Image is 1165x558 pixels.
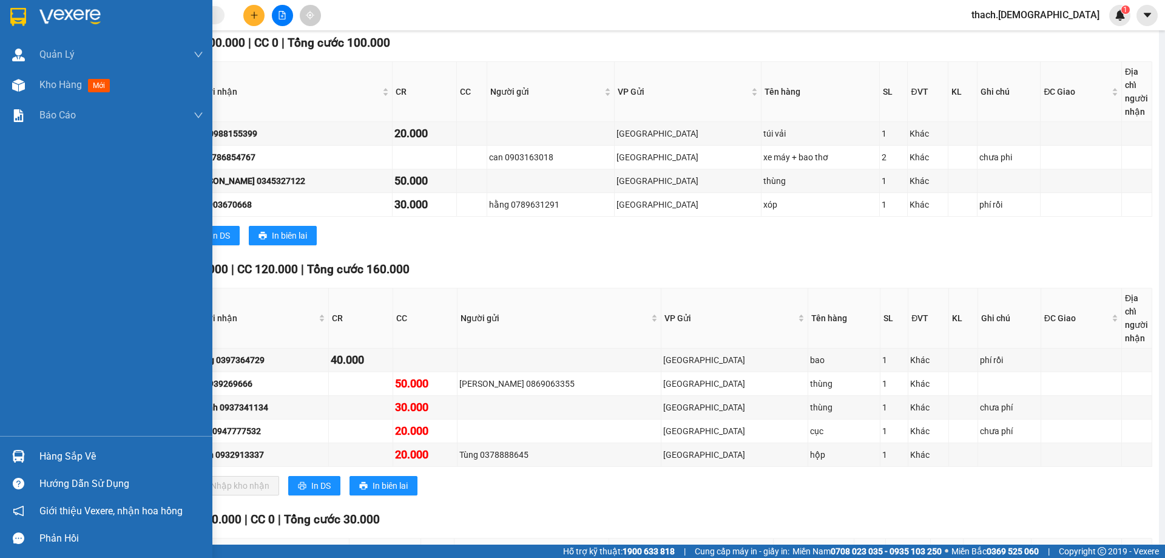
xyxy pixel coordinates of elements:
[311,479,331,492] span: In DS
[1125,291,1149,345] div: Địa chỉ người nhận
[831,546,942,556] strong: 0708 023 035 - 0935 103 250
[489,198,612,211] div: hằng 0789631291
[39,107,76,123] span: Báo cáo
[663,353,806,367] div: [GEOGRAPHIC_DATA]
[949,288,978,349] th: KL
[39,447,203,466] div: Hàng sắp về
[882,401,906,414] div: 1
[248,36,251,50] span: |
[951,545,1039,558] span: Miền Bắc
[763,174,877,188] div: thùng
[282,36,285,50] span: |
[190,401,326,414] div: chị linh 0937341134
[39,79,82,90] span: Kho hàng
[272,5,293,26] button: file-add
[1125,65,1149,118] div: Địa chỉ người nhận
[39,503,183,519] span: Giới thiệu Vexere, nhận hoa hồng
[661,443,808,467] td: Sài Gòn
[298,481,306,491] span: printer
[331,352,391,369] div: 40.000
[615,169,762,193] td: Sài Gòn
[792,545,942,558] span: Miền Nam
[616,151,760,164] div: [GEOGRAPHIC_DATA]
[373,479,408,492] span: In biên lai
[329,288,393,349] th: CR
[393,288,458,349] th: CC
[980,424,1039,438] div: chưa phí
[187,512,241,526] span: CR 30.000
[13,532,24,544] span: message
[882,198,905,211] div: 1
[761,62,880,122] th: Tên hàng
[250,11,258,19] span: plus
[1136,5,1158,26] button: caret-down
[395,423,455,440] div: 20.000
[237,262,298,276] span: CC 120.000
[284,512,380,526] span: Tổng cước 30.000
[1048,545,1050,558] span: |
[663,424,806,438] div: [GEOGRAPHIC_DATA]
[910,174,946,188] div: Khác
[13,505,24,517] span: notification
[910,377,947,390] div: Khác
[39,475,203,493] div: Hướng dẫn sử dụng
[661,372,808,396] td: Sài Gòn
[395,446,455,463] div: 20.000
[88,79,110,92] span: mới
[187,476,279,495] button: downloadNhập kho nhận
[194,111,203,120] span: down
[948,62,978,122] th: KL
[615,146,762,169] td: Sài Gòn
[616,127,760,140] div: [GEOGRAPHIC_DATA]
[457,62,487,122] th: CC
[249,226,317,245] button: printerIn biên lai
[695,545,789,558] span: Cung cấp máy in - giấy in:
[962,7,1109,22] span: thach.[DEMOGRAPHIC_DATA]
[394,196,454,213] div: 30.000
[615,193,762,217] td: Sài Gòn
[190,127,390,140] div: Lâm 0988155399
[661,420,808,443] td: Sài Gòn
[910,424,947,438] div: Khác
[12,49,25,61] img: warehouse-icon
[190,353,326,367] div: phụng 0397364729
[882,353,906,367] div: 1
[908,288,949,349] th: ĐVT
[254,36,279,50] span: CC 0
[623,546,675,556] strong: 1900 633 818
[231,262,234,276] span: |
[810,401,878,414] div: thùng
[880,62,908,122] th: SL
[910,353,947,367] div: Khác
[300,5,321,26] button: aim
[1121,5,1130,14] sup: 1
[661,396,808,420] td: Sài Gòn
[13,478,24,489] span: question-circle
[684,545,686,558] span: |
[194,50,203,60] span: down
[980,401,1039,414] div: chưa phí
[288,36,390,50] span: Tổng cước 100.000
[490,85,602,98] span: Người gửi
[12,79,25,92] img: warehouse-icon
[190,377,326,390] div: nhi 0939269666
[979,151,1038,164] div: chưa phi
[908,62,948,122] th: ĐVT
[307,262,410,276] span: Tổng cước 160.000
[278,11,286,19] span: file-add
[190,448,326,461] div: Tuyền 0932913337
[910,448,947,461] div: Khác
[1098,547,1106,556] span: copyright
[459,377,659,390] div: [PERSON_NAME] 0869063355
[882,174,905,188] div: 1
[980,353,1039,367] div: phí rồi
[288,476,340,495] button: printerIn DS
[615,122,762,146] td: Sài Gòn
[272,229,307,242] span: In biên lai
[910,151,946,164] div: Khác
[664,311,795,325] span: VP Gửi
[251,512,275,526] span: CC 0
[810,424,878,438] div: cục
[190,174,390,188] div: [PERSON_NAME] 0345327122
[810,377,878,390] div: thùng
